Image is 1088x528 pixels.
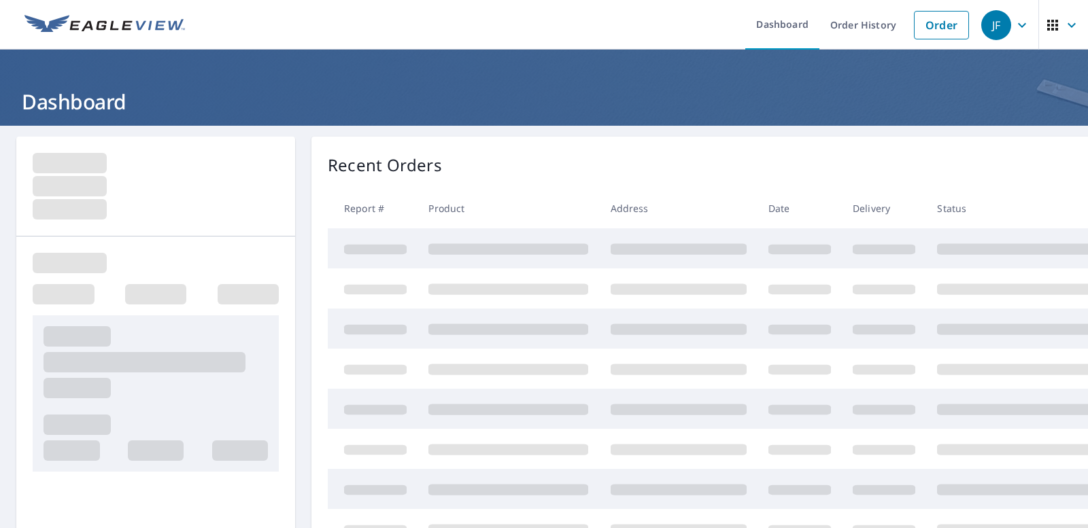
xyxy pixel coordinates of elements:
th: Delivery [842,188,926,228]
th: Address [600,188,758,228]
th: Report # [328,188,418,228]
th: Product [418,188,599,228]
img: EV Logo [24,15,185,35]
th: Date [758,188,842,228]
div: JF [981,10,1011,40]
a: Order [914,11,969,39]
h1: Dashboard [16,88,1072,116]
p: Recent Orders [328,153,442,177]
